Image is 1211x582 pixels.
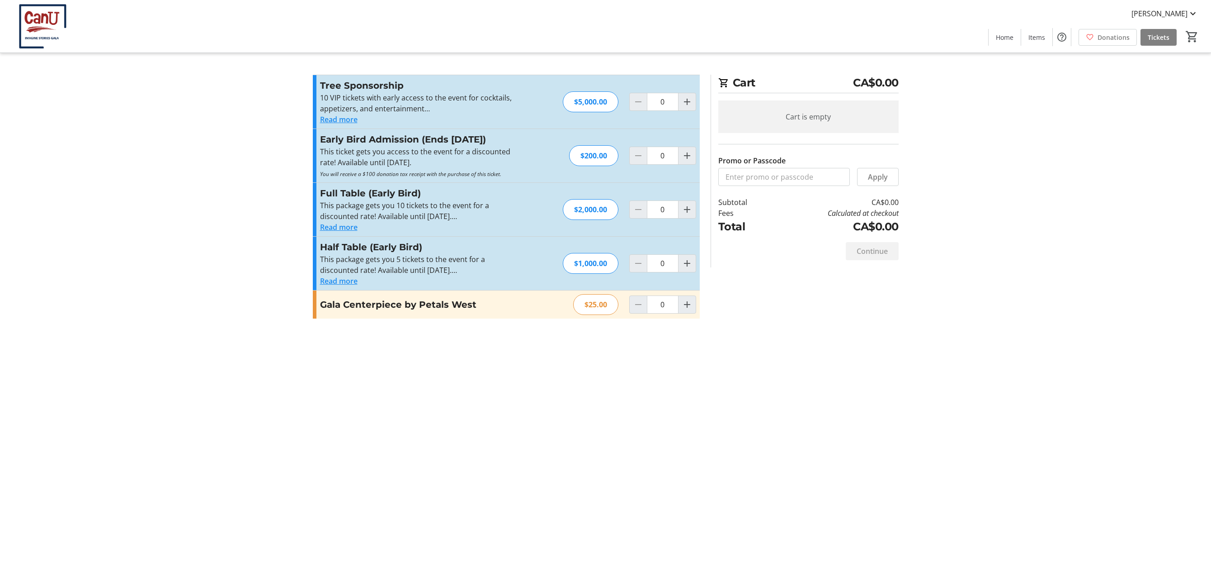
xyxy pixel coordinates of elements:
[647,296,679,314] input: Gala Centerpiece by Petals West Quantity
[647,93,679,111] input: Tree Sponsorship Quantity
[320,276,358,286] button: Read more
[320,186,518,200] h3: Full Table (Early Bird)
[320,146,518,168] p: This ticket gets you access to the event for a discounted rate! Available until [DATE].
[647,147,679,165] input: Early Bird Admission (Ends September 30th) Quantity
[770,219,898,235] td: CA$0.00
[569,145,618,166] div: $200.00
[679,93,696,110] button: Increment by one
[573,294,618,315] div: $25.00
[320,79,518,92] h3: Tree Sponsorship
[679,255,696,272] button: Increment by one
[5,4,86,49] img: CanU Canada's Logo
[857,168,899,186] button: Apply
[718,100,899,133] div: Cart is empty
[320,200,518,222] p: This package gets you 10 tickets to the event for a discounted rate! Available until [DATE].
[320,170,501,178] em: You will receive a $100 donation tax receipt with the purchase of this ticket.
[1053,28,1071,46] button: Help
[320,222,358,233] button: Read more
[718,197,771,208] td: Subtotal
[1140,29,1177,46] a: Tickets
[1148,33,1169,42] span: Tickets
[1098,33,1130,42] span: Donations
[679,201,696,218] button: Increment by one
[718,219,771,235] td: Total
[718,208,771,219] td: Fees
[718,155,786,166] label: Promo or Passcode
[1021,29,1052,46] a: Items
[320,133,518,146] h3: Early Bird Admission (Ends [DATE])
[770,208,898,219] td: Calculated at checkout
[647,254,679,272] input: Half Table (Early Bird) Quantity
[989,29,1021,46] a: Home
[868,172,888,182] span: Apply
[1124,6,1206,21] button: [PERSON_NAME]
[853,75,899,91] span: CA$0.00
[563,91,618,112] div: $5,000.00
[996,33,1013,42] span: Home
[320,298,518,311] h3: Gala Centerpiece by Petals West
[718,75,899,93] h2: Cart
[320,254,518,276] p: This package gets you 5 tickets to the event for a discounted rate! Available until [DATE].
[320,92,518,114] p: 10 VIP tickets with early access to the event for cocktails, appetizers, and entertainment
[647,200,679,219] input: Full Table (Early Bird) Quantity
[563,199,618,220] div: $2,000.00
[1184,29,1200,45] button: Cart
[679,147,696,164] button: Increment by one
[718,168,850,186] input: Enter promo or passcode
[320,240,518,254] h3: Half Table (Early Bird)
[1079,29,1137,46] a: Donations
[563,253,618,274] div: $1,000.00
[679,296,696,313] button: Increment by one
[1028,33,1045,42] span: Items
[770,197,898,208] td: CA$0.00
[320,114,358,125] button: Read more
[1131,8,1187,19] span: [PERSON_NAME]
